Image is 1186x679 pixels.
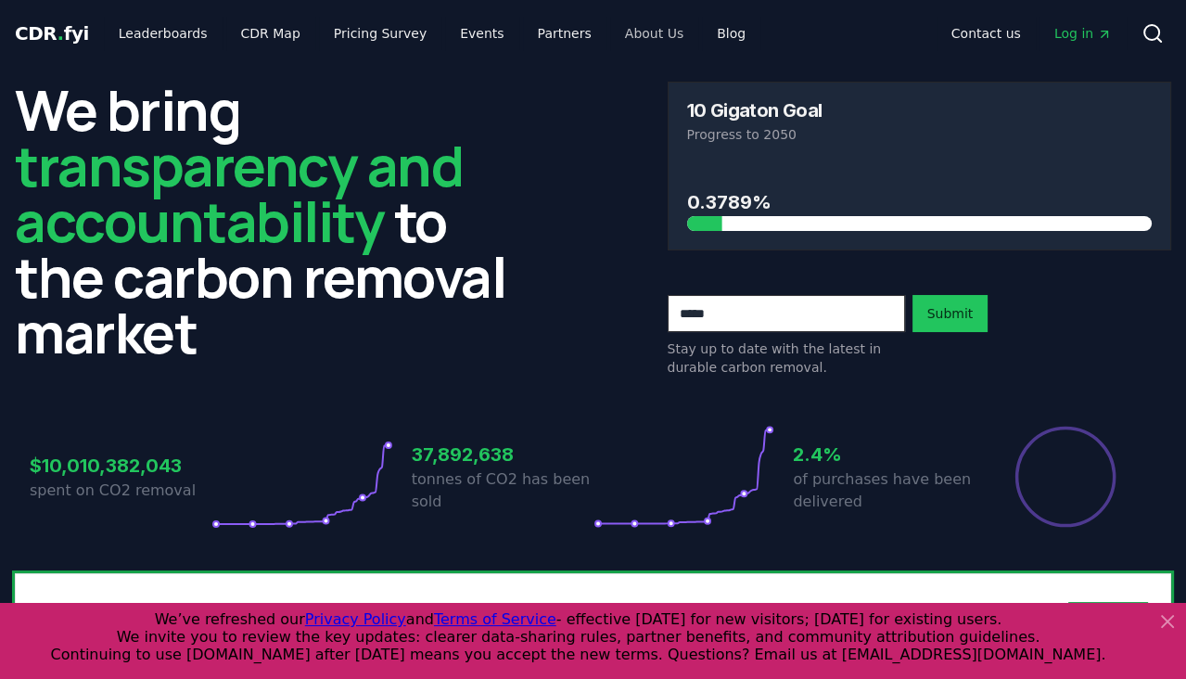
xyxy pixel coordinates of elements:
[412,468,593,513] p: tonnes of CO2 has been sold
[445,17,518,50] a: Events
[104,17,223,50] a: Leaderboards
[610,17,698,50] a: About Us
[687,188,1153,216] h3: 0.3789%
[1014,425,1117,529] div: Percentage of sales delivered
[523,17,606,50] a: Partners
[57,22,64,45] span: .
[30,452,211,480] h3: $10,010,382,043
[226,17,315,50] a: CDR Map
[687,125,1153,144] p: Progress to 2050
[1054,24,1112,43] span: Log in
[15,20,89,46] a: CDR.fyi
[38,596,846,624] h3: Unlock full market insights with our Partner Portal
[1068,602,1148,639] button: Sign Up
[793,441,975,468] h3: 2.4%
[412,441,593,468] h3: 37,892,638
[912,295,988,332] button: Submit
[687,101,823,120] h3: 10 Gigaton Goal
[668,339,905,377] p: Stay up to date with the latest in durable carbon removal.
[15,22,89,45] span: CDR fyi
[15,127,463,259] span: transparency and accountability
[702,17,760,50] a: Blog
[1039,17,1127,50] a: Log in
[793,468,975,513] p: of purchases have been delivered
[937,17,1036,50] a: Contact us
[15,82,519,360] h2: We bring to the carbon removal market
[319,17,441,50] a: Pricing Survey
[104,17,760,50] nav: Main
[30,480,211,502] p: spent on CO2 removal
[937,17,1127,50] nav: Main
